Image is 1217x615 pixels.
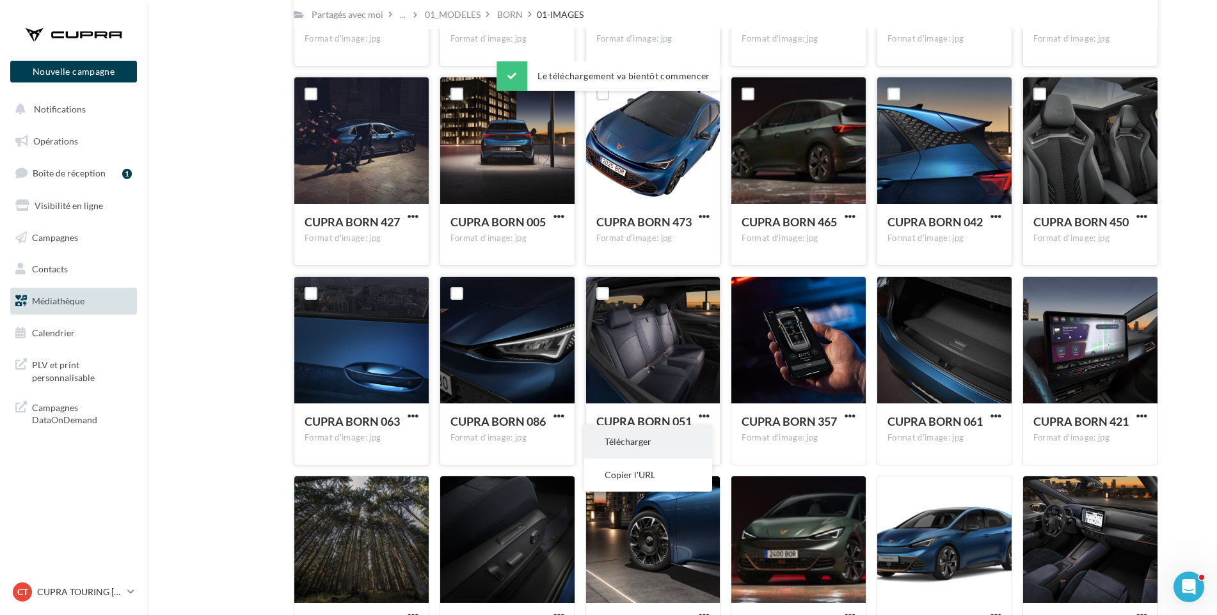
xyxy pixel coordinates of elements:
a: Médiathèque [8,288,139,315]
a: Campagnes DataOnDemand [8,394,139,432]
div: Format d'image: jpg [450,233,564,244]
span: CUPRA BORN 061 [887,414,983,428]
span: CUPRA BORN 086 [450,414,546,428]
span: CUPRA BORN 063 [305,414,400,428]
span: Campagnes [32,231,78,242]
div: Format d'image: jpg [742,432,855,444]
p: CUPRA TOURING [GEOGRAPHIC_DATA] [37,586,122,598]
div: Format d'image: jpg [1033,33,1147,45]
span: PLV et print personnalisable [32,356,132,384]
button: Télécharger [584,425,712,458]
span: Boîte de réception [33,167,106,178]
span: Médiathèque [32,295,84,306]
span: Calendrier [32,327,75,338]
span: CT [17,586,28,598]
div: Format d'image: jpg [887,33,1001,45]
div: Format d'image: jpg [742,33,855,45]
div: Format d'image: jpg [1033,432,1147,444]
iframe: Intercom live chat [1173,572,1204,602]
div: Le téléchargement va bientôt commencer [497,61,720,91]
a: Contacts [8,256,139,283]
button: Copier l'URL [584,458,712,492]
span: CUPRA BORN 357 [742,414,837,428]
button: Notifications [8,96,134,123]
div: Format d'image: jpg [450,432,564,444]
span: Visibilité en ligne [35,200,103,211]
a: Opérations [8,128,139,155]
span: CUPRA BORN 042 [887,215,983,229]
div: 01_MODELES [425,8,481,21]
span: Opérations [33,136,78,146]
div: Format d'image: jpg [887,233,1001,244]
div: Format d'image: jpg [450,33,564,45]
a: Visibilité en ligne [8,192,139,219]
a: CT CUPRA TOURING [GEOGRAPHIC_DATA] [10,580,137,604]
div: Format d'image: jpg [305,432,418,444]
span: Campagnes DataOnDemand [32,399,132,426]
div: Format d'image: jpg [596,33,710,45]
span: CUPRA BORN 450 [1033,215,1129,229]
div: 01-IMAGES [537,8,584,21]
span: CUPRA BORN 051 [596,414,692,428]
a: PLV et print personnalisable [8,351,139,389]
div: Format d'image: jpg [305,233,418,244]
span: CUPRA BORN 005 [450,215,546,229]
div: Format d'image: jpg [596,233,710,244]
span: CUPRA BORN 427 [305,215,400,229]
div: Format d'image: jpg [305,33,418,45]
button: Nouvelle campagne [10,61,137,82]
a: Calendrier [8,320,139,346]
span: CUPRA BORN 473 [596,215,692,229]
span: Notifications [34,104,86,114]
div: 1 [122,169,132,179]
div: ... [397,6,408,24]
span: Contacts [32,263,68,274]
span: CUPRA BORN 465 [742,215,837,229]
div: BORN [497,8,523,21]
a: Campagnes [8,224,139,251]
div: Format d'image: jpg [887,432,1001,444]
div: Partagés avec moi [312,8,383,21]
div: Format d'image: jpg [742,233,855,244]
div: Format d'image: jpg [1033,233,1147,244]
span: CUPRA BORN 421 [1033,414,1129,428]
a: Boîte de réception1 [8,159,139,187]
